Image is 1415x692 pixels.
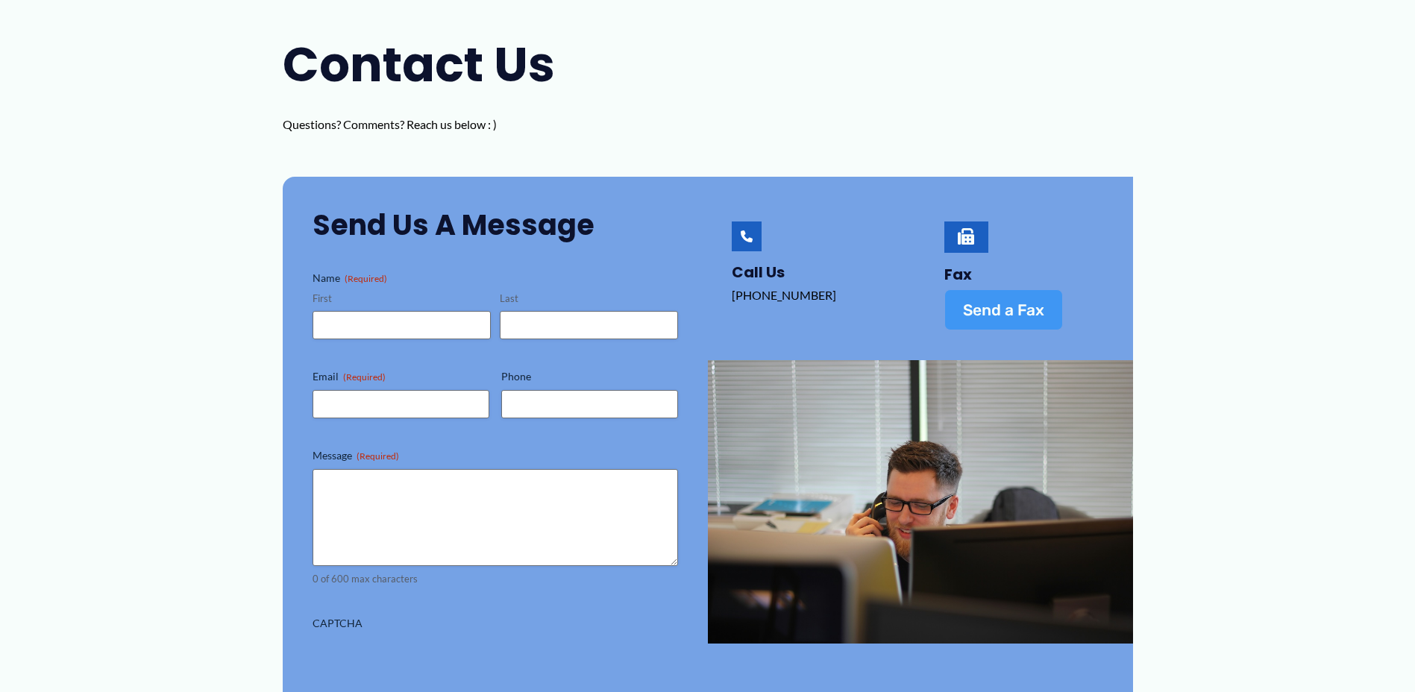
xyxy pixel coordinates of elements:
label: CAPTCHA [313,616,678,631]
span: (Required) [343,371,386,383]
label: Phone [501,369,678,384]
p: Questions? Comments? Reach us below : ) [283,113,589,136]
label: Message [313,448,678,463]
label: Email [313,369,489,384]
img: man talking on the phone behind a computer screen [708,360,1133,644]
div: 0 of 600 max characters [313,572,678,586]
a: Send a Fax [944,289,1063,330]
span: Send a Fax [963,302,1044,318]
a: Call Us [732,262,785,283]
h4: Fax [944,265,1103,283]
label: First [313,292,491,306]
span: (Required) [357,450,399,462]
a: Call Us [732,221,762,251]
h2: Send Us a Message [313,207,678,243]
h1: Contact Us [283,31,589,98]
label: Last [500,292,678,306]
p: [PHONE_NUMBER]‬‬ [732,284,891,306]
legend: Name [313,271,387,286]
span: (Required) [345,273,387,284]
